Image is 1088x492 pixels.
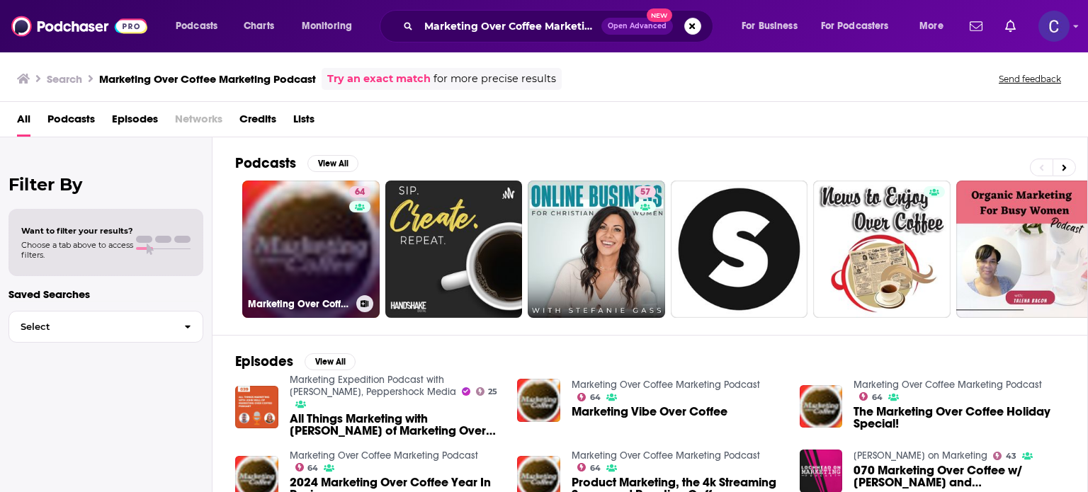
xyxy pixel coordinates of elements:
a: All Things Marketing with John Wall of Marketing Over Coffee | Marketing Expedition Podcast [290,413,501,437]
button: open menu [166,15,236,38]
a: Marketing Over Coffee Marketing Podcast [854,379,1042,391]
a: 64 [577,393,601,401]
button: open menu [909,15,961,38]
a: All [17,108,30,137]
span: 64 [590,465,601,471]
a: Marketing Vibe Over Coffee [572,406,727,418]
button: View All [305,353,356,370]
h2: Filter By [8,174,203,195]
button: open menu [732,15,815,38]
a: Marketing Expedition Podcast with Rhea Allen, Peppershock Media [290,374,456,398]
h3: Marketing Over Coffee Marketing Podcast [248,298,351,310]
p: Saved Searches [8,287,203,301]
span: for more precise results [433,71,556,87]
button: Open AdvancedNew [601,18,673,35]
button: Select [8,311,203,343]
a: 64 [349,186,370,198]
a: 64 [295,463,319,471]
a: PodcastsView All [235,154,358,172]
span: Want to filter your results? [21,226,133,236]
h3: Search [47,72,82,86]
a: Try an exact match [327,71,431,87]
h2: Podcasts [235,154,296,172]
span: New [647,8,672,22]
a: Show notifications dropdown [964,14,988,38]
span: For Business [742,16,798,36]
button: View All [307,155,358,172]
span: 64 [590,394,601,401]
span: Charts [244,16,274,36]
a: Marketing Over Coffee Marketing Podcast [572,450,760,462]
span: 25 [488,389,497,395]
span: Open Advanced [608,23,667,30]
a: 64 [577,463,601,471]
a: 43 [993,452,1016,460]
span: 43 [1006,453,1016,459]
h2: Episodes [235,353,293,370]
span: 64 [872,394,883,401]
span: Networks [175,108,222,137]
span: 64 [355,185,365,200]
a: Lists [293,108,314,137]
a: Episodes [112,108,158,137]
div: Search podcasts, credits, & more... [393,10,727,42]
img: The Marketing Over Coffee Holiday Special! [800,385,843,428]
a: 57 [635,186,656,198]
button: Send feedback [994,73,1065,85]
a: 25 [476,387,498,396]
a: Lochhead on Marketing [854,450,987,462]
span: Podcasts [176,16,217,36]
span: 64 [307,465,318,471]
a: Marketing Over Coffee Marketing Podcast [572,379,760,391]
span: Choose a tab above to access filters. [21,240,133,260]
a: 070 Marketing Over Coffee w/ John J. Wall and Kevin Maney [854,464,1065,488]
img: Marketing Vibe Over Coffee [517,379,560,422]
span: For Podcasters [821,16,889,36]
button: open menu [812,15,909,38]
span: All Things Marketing with [PERSON_NAME] of Marketing Over Coffee | Marketing Expedition Podcast [290,413,501,437]
span: More [919,16,943,36]
img: Podchaser - Follow, Share and Rate Podcasts [11,13,147,40]
a: Credits [239,108,276,137]
button: open menu [292,15,370,38]
button: Show profile menu [1038,11,1070,42]
a: 64Marketing Over Coffee Marketing Podcast [242,181,380,318]
span: 57 [640,185,650,200]
a: The Marketing Over Coffee Holiday Special! [854,406,1065,430]
h3: Marketing Over Coffee Marketing Podcast [99,72,316,86]
input: Search podcasts, credits, & more... [419,15,601,38]
span: Monitoring [302,16,352,36]
span: 070 Marketing Over Coffee w/ [PERSON_NAME] and [PERSON_NAME] [854,464,1065,488]
a: 57 [528,181,665,318]
a: 64 [859,392,883,401]
img: All Things Marketing with John Wall of Marketing Over Coffee | Marketing Expedition Podcast [235,386,278,429]
span: Logged in as publicityxxtina [1038,11,1070,42]
a: Podcasts [47,108,95,137]
a: EpisodesView All [235,353,356,370]
span: Select [9,322,173,331]
a: Charts [234,15,283,38]
a: Marketing Over Coffee Marketing Podcast [290,450,478,462]
img: User Profile [1038,11,1070,42]
a: Show notifications dropdown [999,14,1021,38]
